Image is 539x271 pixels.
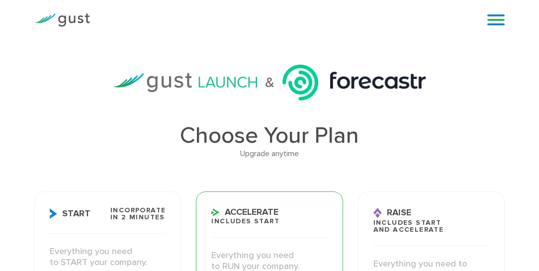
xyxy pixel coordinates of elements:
[110,207,166,221] span: Incorporate in 2 Minutes
[373,208,411,218] span: Raise
[373,219,444,233] span: Includes START and ACCELERATE
[282,65,426,100] img: Forecastr Logo
[34,147,505,160] div: Upgrade anytime
[34,13,90,27] img: Gust Logo
[34,124,505,147] h1: Choose Your Plan
[373,208,382,218] img: Raise Icon
[113,73,257,91] img: Gust Launch Logo
[50,246,166,269] p: Everything you need to START your company.
[211,208,278,217] span: Accelerate
[265,77,274,89] span: &
[50,208,90,219] span: Start
[211,208,220,216] img: Accelerate Icon
[211,218,279,225] span: Includes START
[50,208,57,219] img: Start Icon X2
